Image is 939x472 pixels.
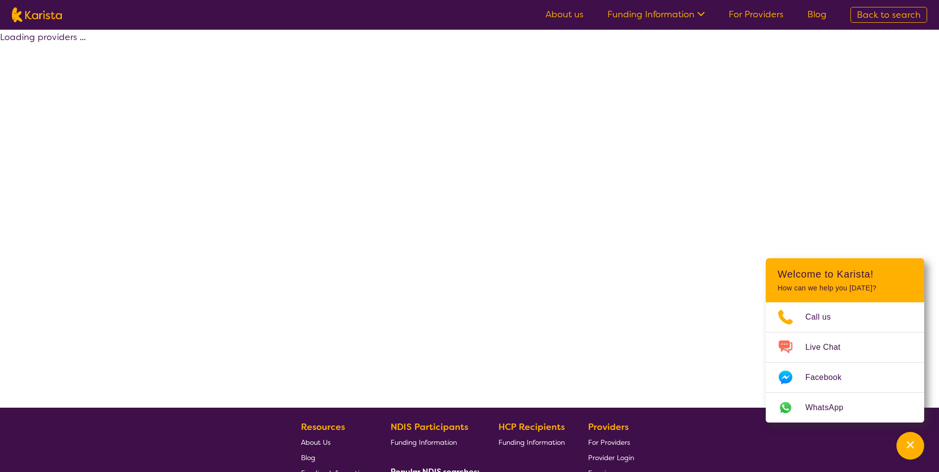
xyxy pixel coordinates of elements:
[545,8,584,20] a: About us
[805,310,843,325] span: Call us
[607,8,705,20] a: Funding Information
[588,453,634,462] span: Provider Login
[805,400,855,415] span: WhatsApp
[498,434,565,450] a: Funding Information
[498,438,565,447] span: Funding Information
[12,7,62,22] img: Karista logo
[301,450,367,465] a: Blog
[805,340,852,355] span: Live Chat
[766,302,924,423] ul: Choose channel
[778,268,912,280] h2: Welcome to Karista!
[729,8,784,20] a: For Providers
[391,438,457,447] span: Funding Information
[766,393,924,423] a: Web link opens in a new tab.
[301,453,315,462] span: Blog
[301,438,331,447] span: About Us
[588,434,634,450] a: For Providers
[588,438,630,447] span: For Providers
[301,421,345,433] b: Resources
[301,434,367,450] a: About Us
[850,7,927,23] a: Back to search
[391,421,468,433] b: NDIS Participants
[588,421,629,433] b: Providers
[588,450,634,465] a: Provider Login
[498,421,565,433] b: HCP Recipients
[805,370,853,385] span: Facebook
[778,284,912,292] p: How can we help you [DATE]?
[807,8,827,20] a: Blog
[857,9,921,21] span: Back to search
[391,434,476,450] a: Funding Information
[766,258,924,423] div: Channel Menu
[896,432,924,460] button: Channel Menu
